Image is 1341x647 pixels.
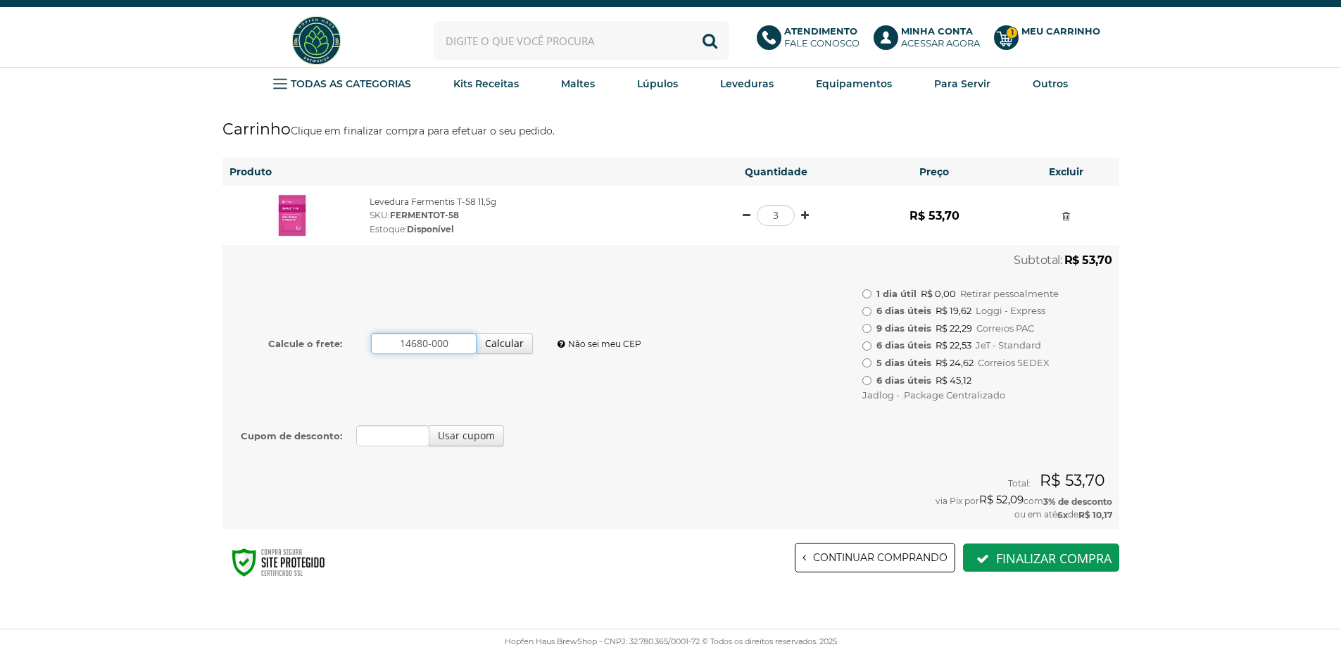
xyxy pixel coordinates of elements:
span: Loggi - Express [976,303,1045,318]
span: R$ 22,29 [936,321,972,335]
b: Cupom de desconto: [241,430,342,441]
strong: 6x [1057,510,1068,520]
span: R$ 24,62 [936,356,974,370]
span: Estoque: [370,224,454,234]
strong: 3% de desconto [1043,496,1112,507]
strong: R$ 52,09 [979,493,1024,506]
a: Não sei meu CEP [554,339,641,349]
a: Kits Receitas [453,73,519,94]
strong: Equipamentos [816,77,892,90]
input: 6 dias úteis R$ 22,53 JeT - Standard [862,341,871,351]
span: Subtotal: [1014,253,1062,267]
img: Levedura Fermentis T-58 11,5g [270,193,315,238]
h1: Carrinho [222,115,1119,144]
b: 1 dia útil [876,287,917,301]
a: Maltes [561,73,595,94]
a: Continuar comprando [795,543,955,572]
strong: R$ 53,70 [1064,253,1112,267]
span: Jadlog - .Package Centralizado [862,388,1005,402]
input: 6 dias úteis R$ 19,62 Loggi - Express [862,307,871,316]
b: 5 dias úteis [876,356,931,370]
p: Fale conosco [784,25,860,49]
button: Usar cupom [429,425,504,446]
strong: Kits Receitas [453,77,519,90]
strong: Leveduras [720,77,774,90]
strong: R$ 10,17 [1078,510,1112,520]
small: Clique em finalizar compra para efetuar o seu pedido. [291,125,555,137]
strong: 1 [1006,27,1018,39]
span: Correios PAC [976,321,1034,335]
span: via Pix por com [936,496,1112,506]
b: Meu Carrinho [1021,25,1100,37]
button: Finalizar compra [963,544,1119,572]
b: 6 dias úteis [876,338,931,352]
span: R$ 19,62 [936,303,971,318]
h6: Quantidade [704,165,848,179]
strong: Lúpulos [637,77,678,90]
a: Levedura Fermentis T-58 11,5g [370,196,496,206]
button: Calcular [476,333,533,354]
span: Retirar pessoalmente [960,287,1059,301]
b: 6 dias úteis [876,373,931,387]
a: Lúpulos [637,73,678,94]
strong: R$ 53,70 [909,208,959,222]
input: 9 dias úteis R$ 22,29 Correios PAC [862,324,871,333]
input: Digite o que você procura [434,21,729,60]
p: Acessar agora [901,25,980,49]
h6: Preço [862,165,1007,179]
span: R$ 22,53 [936,338,971,352]
strong: TODAS AS CATEGORIAS [291,77,411,90]
span: SKU: [370,210,459,220]
span: R$ 0,00 [921,287,956,301]
img: Hopfen Haus BrewShop [290,14,343,67]
a: TODAS AS CATEGORIAS [273,73,411,94]
span: ou em até de [1014,509,1112,520]
p: Hopfen Haus BrewShop - CNPJ: 32.780.365/0001-72 © Todos os direitos reservados. 2025 [222,636,1119,646]
input: 1 dia útil R$ 0,00 Retirar pessoalmente [862,289,871,299]
strong: FERMENTOT-58 [390,210,459,220]
a: Outros [1033,73,1068,94]
a: Equipamentos [816,73,892,94]
input: 5 dias úteis R$ 24,62 Correios SEDEX [862,358,871,368]
h6: Excluir [1021,165,1112,179]
b: 9 dias úteis [876,321,931,335]
button: Buscar [691,21,729,60]
strong: Para Servir [934,77,990,90]
input: 6 dias úteis R$ 45,12 Jadlog - .Package Centralizado [862,376,871,385]
strong: Outros [1033,77,1068,90]
strong: Maltes [561,77,595,90]
span: R$ 45,12 [936,373,971,387]
a: AtendimentoFale conosco [757,25,860,56]
b: Minha Conta [901,25,973,37]
a: Para Servir [934,73,990,94]
img: Compra 100% Segura [222,543,334,582]
b: 6 dias úteis [876,303,931,318]
span: Correios SEDEX [978,356,1050,370]
strong: R$ 53,70 [1040,471,1105,490]
a: Leveduras [720,73,774,94]
span: JeT - Standard [976,338,1041,352]
strong: Disponível [407,224,454,234]
b: Atendimento [784,25,857,37]
a: Minha ContaAcessar agora [874,25,980,56]
b: Calcule o frete: [268,338,342,349]
h6: Produto [229,165,690,179]
span: Total: [1008,478,1031,489]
